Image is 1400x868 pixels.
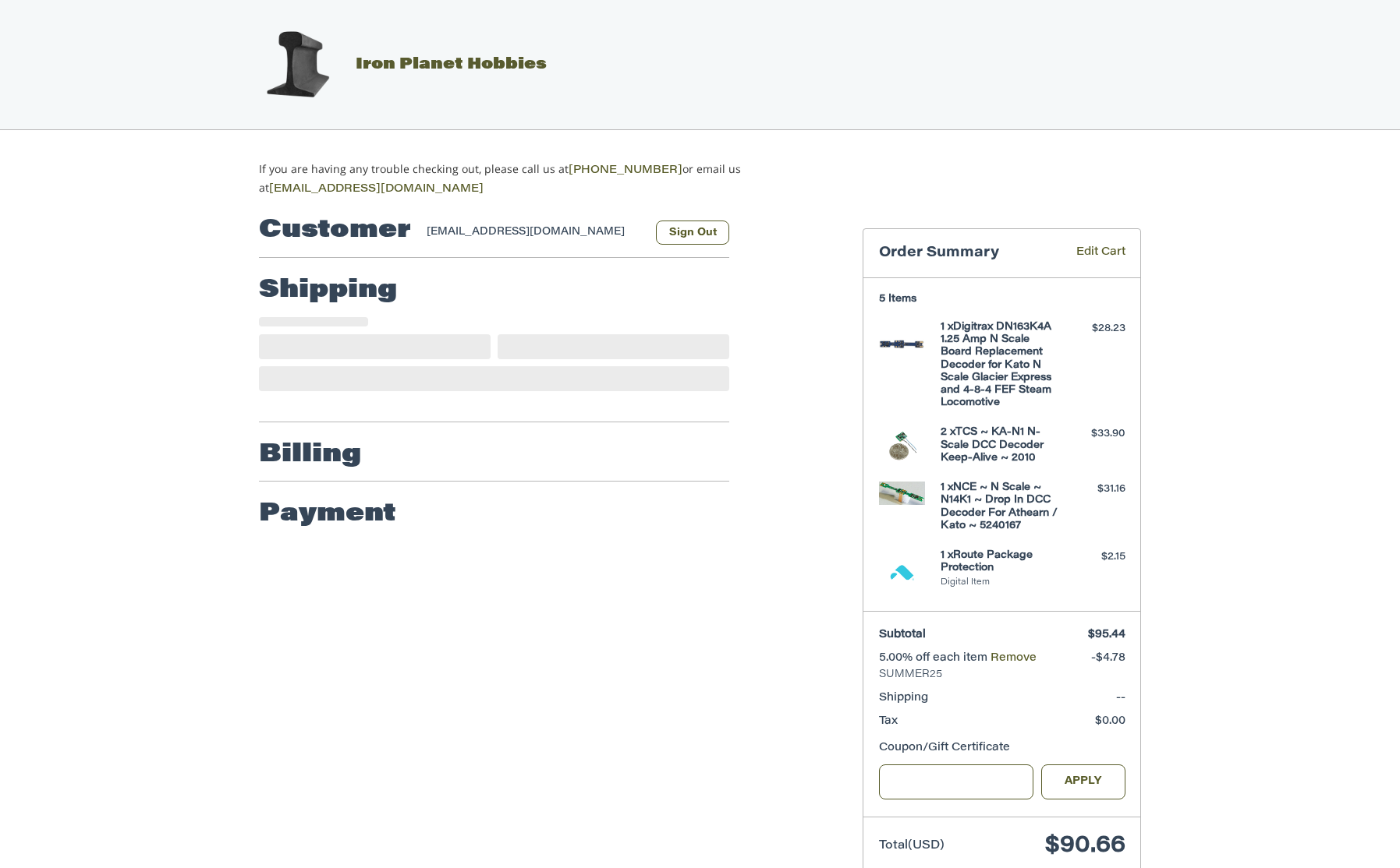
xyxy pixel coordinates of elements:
a: Edit Cart [1054,245,1125,263]
span: Iron Planet Hobbies [356,57,547,72]
span: Total (USD) [879,840,945,852]
h4: 2 x TCS ~ KA-N1 N-Scale DCC Decoder Keep-Alive ~ 2010 [941,426,1060,464]
p: If you are having any trouble checking out, please call us at or email us at [259,161,790,198]
h2: Shipping [259,275,397,306]
h2: Customer [259,215,411,246]
h3: Order Summary [879,245,1054,263]
span: $90.66 [1045,834,1125,858]
div: $33.90 [1064,426,1125,442]
h2: Billing [259,439,361,471]
h2: Payment [259,499,396,530]
a: Remove [991,653,1037,664]
span: Shipping [879,693,928,704]
div: $2.15 [1064,549,1125,565]
div: [EMAIL_ADDRESS][DOMAIN_NAME] [427,224,641,245]
span: -- [1116,693,1125,704]
li: Digital Item [941,577,1060,590]
span: Subtotal [879,630,926,640]
a: [PHONE_NUMBER] [569,165,682,176]
span: $95.44 [1088,630,1125,640]
div: $28.23 [1064,321,1125,337]
button: Apply [1041,764,1125,799]
img: Iron Planet Hobbies [258,26,336,104]
h4: 1 x Digitrax DN163K4A 1.25 Amp N Scale Board Replacement Decoder for Kato N Scale Glacier Express... [941,321,1060,410]
a: [EMAIL_ADDRESS][DOMAIN_NAME] [269,184,484,195]
div: $31.16 [1064,482,1125,497]
span: -$4.78 [1091,653,1125,664]
span: 5.00% off each item [879,653,991,664]
h4: 1 x Route Package Protection [941,549,1060,575]
span: $0.00 [1095,716,1125,727]
h3: 5 Items [879,293,1125,305]
span: SUMMER25 [879,667,1125,683]
a: Iron Planet Hobbies [243,57,547,72]
div: Coupon/Gift Certificate [879,740,1125,757]
span: Tax [879,716,898,727]
button: Sign Out [656,221,729,245]
input: Gift Certificate or Coupon Code [879,764,1034,799]
h4: 1 x NCE ~ N Scale ~ N14K1 ~ Drop In DCC Decoder For Athearn / Kato ~ 5240167 [941,482,1060,532]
